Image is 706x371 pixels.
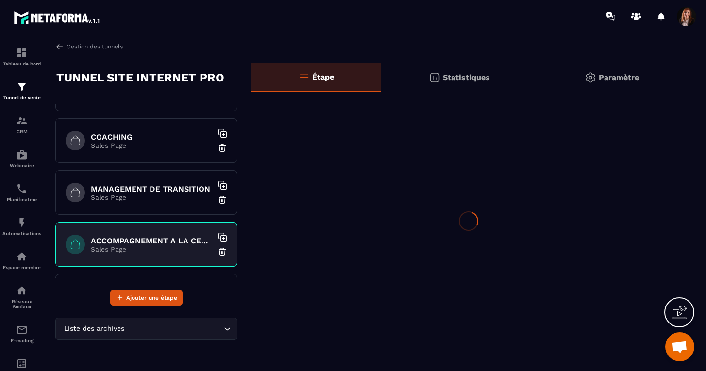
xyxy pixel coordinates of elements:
a: formationformationTunnel de vente [2,74,41,108]
img: arrow [55,42,64,51]
img: automations [16,217,28,228]
p: Sales Page [91,142,212,149]
a: automationsautomationsEspace membre [2,243,41,277]
p: Sales Page [91,194,212,201]
p: Sales Page [91,245,212,253]
p: Automatisations [2,231,41,236]
img: formation [16,115,28,127]
a: emailemailE-mailing [2,317,41,351]
span: Ajouter une étape [126,293,177,303]
a: formationformationTableau de bord [2,40,41,74]
p: Réseaux Sociaux [2,299,41,309]
a: automationsautomationsAutomatisations [2,210,41,243]
p: Tableau de bord [2,61,41,66]
a: formationformationCRM [2,108,41,142]
img: bars-o.4a397970.svg [298,71,310,83]
p: Planificateur [2,197,41,202]
img: trash [218,143,227,153]
p: E-mailing [2,338,41,343]
img: accountant [16,358,28,370]
img: scheduler [16,183,28,194]
button: Ajouter une étape [110,290,183,306]
p: Espace membre [2,265,41,270]
a: Gestion des tunnels [55,42,123,51]
img: logo [14,9,101,26]
p: Tunnel de vente [2,95,41,100]
span: Liste des archives [62,323,126,334]
p: Étape [312,72,334,81]
input: Search for option [126,323,221,334]
img: automations [16,251,28,262]
img: email [16,324,28,336]
img: trash [218,247,227,257]
h6: COACHING [91,132,212,142]
p: TUNNEL SITE INTERNET PRO [56,68,224,87]
p: CRM [2,129,41,134]
img: stats.20deebd0.svg [429,72,440,83]
a: schedulerschedulerPlanificateur [2,176,41,210]
a: Ouvrir le chat [665,332,694,361]
p: Statistiques [443,73,490,82]
a: social-networksocial-networkRéseaux Sociaux [2,277,41,317]
h6: MANAGEMENT DE TRANSITION [91,184,212,194]
a: automationsautomationsWebinaire [2,142,41,176]
div: Search for option [55,318,237,340]
p: Paramètre [599,73,639,82]
img: setting-gr.5f69749f.svg [585,72,596,83]
img: trash [218,195,227,205]
h6: ACCOMPAGNEMENT A LA CERTIFICATION HAS [91,236,212,245]
img: formation [16,81,28,93]
img: formation [16,47,28,59]
img: social-network [16,285,28,296]
img: automations [16,149,28,161]
p: Webinaire [2,163,41,168]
